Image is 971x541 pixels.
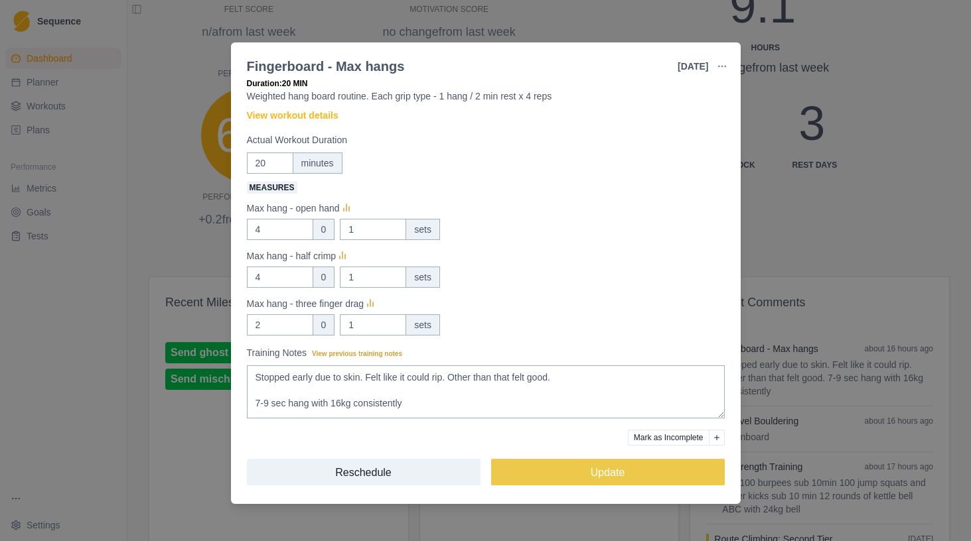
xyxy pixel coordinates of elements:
[628,430,710,446] button: Mark as Incomplete
[247,90,725,103] p: Weighted hang board routine. Each grip type - 1 hang / 2 min rest x 4 reps
[709,430,725,446] button: Add reason
[247,346,717,360] label: Training Notes
[247,365,725,418] textarea: Stopped early due to skin. Felt like it could rip. Other than that felt good. 7-9 sec hang with 1...
[313,314,335,335] div: 0
[678,60,708,74] p: [DATE]
[247,182,297,194] span: Measures
[247,109,338,123] a: View workout details
[247,297,364,311] p: Max hang - three finger drag
[247,202,340,215] p: Max hang - open hand
[247,56,405,76] div: Fingerboard - Max hangs
[247,459,481,485] button: Reschedule
[312,350,402,357] span: View previous training notes
[247,78,725,90] p: Duration: 20 MIN
[406,267,440,288] div: sets
[313,219,335,240] div: 0
[293,152,342,174] div: minutes
[406,219,440,240] div: sets
[491,459,725,485] button: Update
[313,267,335,288] div: 0
[406,314,440,335] div: sets
[247,249,336,263] p: Max hang - half crimp
[247,133,717,147] label: Actual Workout Duration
